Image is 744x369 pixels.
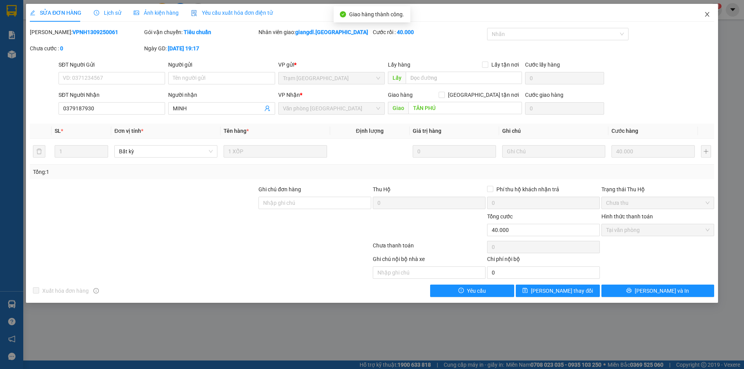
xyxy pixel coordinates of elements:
[413,128,441,134] span: Giá trị hàng
[356,128,384,134] span: Định lượng
[522,288,528,294] span: save
[30,10,35,15] span: edit
[493,185,562,194] span: Phí thu hộ khách nhận trả
[349,11,404,17] span: Giao hàng thành công.
[406,72,522,84] input: Dọc đường
[601,213,653,220] label: Hình thức thanh toán
[430,285,514,297] button: exclamation-circleYêu cầu
[601,285,714,297] button: printer[PERSON_NAME] và In
[59,60,165,69] div: SĐT Người Gửi
[39,287,92,295] span: Xuất hóa đơn hàng
[388,102,408,114] span: Giao
[606,224,710,236] span: Tại văn phòng
[283,72,380,84] span: Trạm Ninh Hải
[701,145,711,158] button: plus
[502,145,605,158] input: Ghi Chú
[278,60,385,69] div: VP gửi
[258,28,371,36] div: Nhân viên giao:
[635,287,689,295] span: [PERSON_NAME] và In
[373,28,486,36] div: Cước rồi :
[704,11,710,17] span: close
[499,124,608,139] th: Ghi chú
[144,44,257,53] div: Ngày GD:
[33,145,45,158] button: delete
[72,29,118,35] b: VPNH1309250061
[408,102,522,114] input: Dọc đường
[373,266,486,279] input: Nhập ghi chú
[168,45,199,51] b: [DATE] 19:17
[30,28,143,36] div: [PERSON_NAME]:
[488,60,522,69] span: Lấy tận nơi
[168,60,275,69] div: Người gửi
[33,168,287,176] div: Tổng: 1
[60,45,63,51] b: 0
[191,10,273,16] span: Yêu cầu xuất hóa đơn điện tử
[184,29,211,35] b: Tiêu chuẩn
[373,186,391,192] span: Thu Hộ
[93,288,99,293] span: info-circle
[601,185,714,194] div: Trạng thái Thu Hộ
[388,62,410,68] span: Lấy hàng
[258,197,371,209] input: Ghi chú đơn hàng
[224,145,327,158] input: VD: Bàn, Ghế
[258,186,301,192] label: Ghi chú đơn hàng
[487,255,600,266] div: Chi phí nội bộ
[30,44,143,53] div: Chưa cước :
[119,146,213,157] span: Bất kỳ
[295,29,368,35] b: giangdl.[GEOGRAPHIC_DATA]
[278,92,300,98] span: VP Nhận
[224,128,249,134] span: Tên hàng
[50,11,74,74] b: Biên nhận gởi hàng hóa
[397,29,414,35] b: 40.000
[144,28,257,36] div: Gói vận chuyển:
[445,91,522,99] span: [GEOGRAPHIC_DATA] tận nơi
[516,285,600,297] button: save[PERSON_NAME] thay đổi
[373,255,486,266] div: Ghi chú nội bộ nhà xe
[114,128,143,134] span: Đơn vị tính
[525,102,604,115] input: Cước giao hàng
[531,287,593,295] span: [PERSON_NAME] thay đổi
[10,50,43,86] b: An Anh Limousine
[191,10,197,16] img: icon
[413,145,496,158] input: 0
[525,72,604,84] input: Cước lấy hàng
[372,241,486,255] div: Chưa thanh toán
[611,145,695,158] input: 0
[696,4,718,26] button: Close
[94,10,121,16] span: Lịch sử
[467,287,486,295] span: Yêu cầu
[487,213,513,220] span: Tổng cước
[55,128,61,134] span: SL
[388,72,406,84] span: Lấy
[611,128,638,134] span: Cước hàng
[340,11,346,17] span: check-circle
[94,10,99,15] span: clock-circle
[525,62,560,68] label: Cước lấy hàng
[388,92,413,98] span: Giao hàng
[59,91,165,99] div: SĐT Người Nhận
[458,288,464,294] span: exclamation-circle
[168,91,275,99] div: Người nhận
[30,10,81,16] span: SỬA ĐƠN HÀNG
[134,10,179,16] span: Ảnh kiện hàng
[264,105,270,112] span: user-add
[134,10,139,15] span: picture
[626,288,632,294] span: printer
[606,197,710,209] span: Chưa thu
[525,92,563,98] label: Cước giao hàng
[283,103,380,114] span: Văn phòng Tân Phú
